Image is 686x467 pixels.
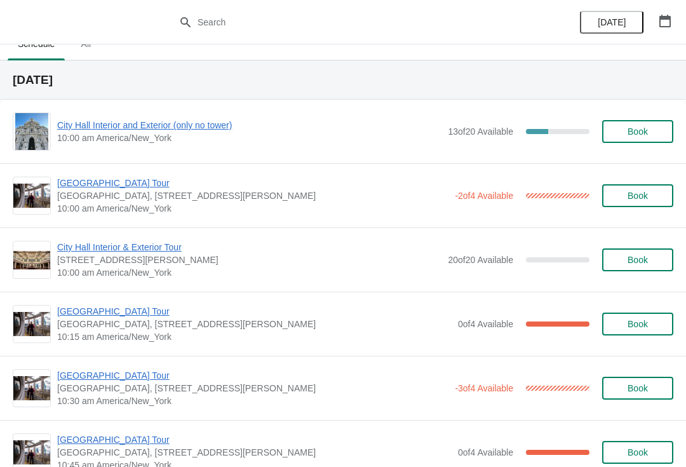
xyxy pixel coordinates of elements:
[13,184,50,208] img: City Hall Tower Tour | City Hall Visitor Center, 1400 John F Kennedy Boulevard Suite 121, Philade...
[57,382,448,395] span: [GEOGRAPHIC_DATA], [STREET_ADDRESS][PERSON_NAME]
[13,440,50,465] img: City Hall Tower Tour | City Hall Visitor Center, 1400 John F Kennedy Boulevard Suite 121, Philade...
[628,319,648,329] span: Book
[628,447,648,457] span: Book
[57,189,448,202] span: [GEOGRAPHIC_DATA], [STREET_ADDRESS][PERSON_NAME]
[15,113,49,150] img: City Hall Interior and Exterior (only no tower) | | 10:00 am America/New_York
[602,313,673,335] button: Book
[57,241,441,254] span: City Hall Interior & Exterior Tour
[57,305,452,318] span: [GEOGRAPHIC_DATA] Tour
[448,255,513,265] span: 20 of 20 Available
[57,254,441,266] span: [STREET_ADDRESS][PERSON_NAME]
[13,312,50,337] img: City Hall Tower Tour | City Hall Visitor Center, 1400 John F Kennedy Boulevard Suite 121, Philade...
[57,330,452,343] span: 10:15 am America/New_York
[602,248,673,271] button: Book
[455,191,513,201] span: -2 of 4 Available
[580,11,643,34] button: [DATE]
[602,377,673,400] button: Book
[57,177,448,189] span: [GEOGRAPHIC_DATA] Tour
[57,132,441,144] span: 10:00 am America/New_York
[57,395,448,407] span: 10:30 am America/New_York
[57,202,448,215] span: 10:00 am America/New_York
[57,433,452,446] span: [GEOGRAPHIC_DATA] Tour
[448,126,513,137] span: 13 of 20 Available
[57,446,452,459] span: [GEOGRAPHIC_DATA], [STREET_ADDRESS][PERSON_NAME]
[57,369,448,382] span: [GEOGRAPHIC_DATA] Tour
[598,17,626,27] span: [DATE]
[57,266,441,279] span: 10:00 am America/New_York
[13,251,50,269] img: City Hall Interior & Exterior Tour | 1400 John F Kennedy Boulevard, Suite 121, Philadelphia, PA, ...
[602,120,673,143] button: Book
[13,376,50,401] img: City Hall Tower Tour | City Hall Visitor Center, 1400 John F Kennedy Boulevard Suite 121, Philade...
[602,184,673,207] button: Book
[602,441,673,464] button: Book
[628,383,648,393] span: Book
[455,383,513,393] span: -3 of 4 Available
[458,447,513,457] span: 0 of 4 Available
[628,255,648,265] span: Book
[13,74,673,86] h2: [DATE]
[57,318,452,330] span: [GEOGRAPHIC_DATA], [STREET_ADDRESS][PERSON_NAME]
[197,11,514,34] input: Search
[57,119,441,132] span: City Hall Interior and Exterior (only no tower)
[628,191,648,201] span: Book
[628,126,648,137] span: Book
[458,319,513,329] span: 0 of 4 Available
